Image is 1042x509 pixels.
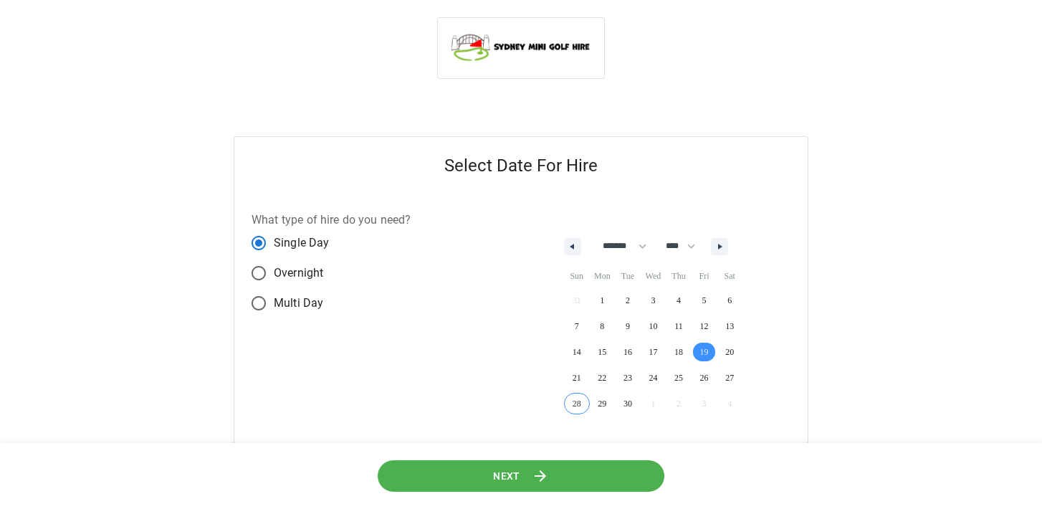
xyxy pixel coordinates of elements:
button: 2 [615,287,641,313]
span: 29 [598,391,606,417]
span: 19 [700,339,709,365]
button: 9 [615,313,641,339]
button: 11 [666,313,692,339]
button: 3 [641,287,666,313]
span: 6 [727,287,732,313]
span: Wed [641,265,666,287]
span: Next [493,467,520,485]
button: 20 [717,339,742,365]
button: 17 [641,339,666,365]
span: 12 [700,313,709,339]
span: 21 [573,365,581,391]
span: Fri [692,265,717,287]
span: 3 [651,287,655,313]
span: Multi Day [274,295,323,312]
span: 18 [674,339,683,365]
span: 23 [623,365,632,391]
span: 10 [649,313,657,339]
span: 9 [626,313,630,339]
span: 13 [725,313,734,339]
span: 17 [649,339,657,365]
button: 25 [666,365,692,391]
span: 14 [573,339,581,365]
button: 13 [717,313,742,339]
span: 8 [600,313,604,339]
button: 6 [717,287,742,313]
span: 1 [600,287,604,313]
span: 30 [623,391,632,417]
span: 26 [700,365,709,391]
button: 16 [615,339,641,365]
button: Next [378,460,664,493]
button: 21 [564,365,590,391]
button: 29 [590,391,616,417]
img: Sydney Mini Golf Hire logo [449,29,593,64]
span: 11 [674,313,683,339]
button: 26 [692,365,717,391]
span: Sat [717,265,742,287]
button: 23 [615,365,641,391]
span: 5 [702,287,707,313]
span: 24 [649,365,657,391]
button: 28 [564,391,590,417]
button: 12 [692,313,717,339]
button: 19 [692,339,717,365]
span: 16 [623,339,632,365]
span: 25 [674,365,683,391]
span: 15 [598,339,606,365]
button: 22 [590,365,616,391]
span: Tue [615,265,641,287]
span: 27 [725,365,734,391]
span: 22 [598,365,606,391]
button: 18 [666,339,692,365]
label: What type of hire do you need? [252,211,411,228]
span: 4 [677,287,681,313]
button: 1 [590,287,616,313]
span: 7 [575,313,579,339]
span: Thu [666,265,692,287]
button: 4 [666,287,692,313]
button: 8 [590,313,616,339]
button: 5 [692,287,717,313]
button: 24 [641,365,666,391]
span: 2 [626,287,630,313]
button: 7 [564,313,590,339]
span: Overnight [274,265,323,282]
span: Mon [590,265,616,287]
span: 28 [573,391,581,417]
button: 14 [564,339,590,365]
h5: Select Date For Hire [234,137,808,194]
span: Single Day [274,234,330,252]
span: 20 [725,339,734,365]
button: 30 [615,391,641,417]
button: 27 [717,365,742,391]
span: Sun [564,265,590,287]
button: 10 [641,313,666,339]
button: 15 [590,339,616,365]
